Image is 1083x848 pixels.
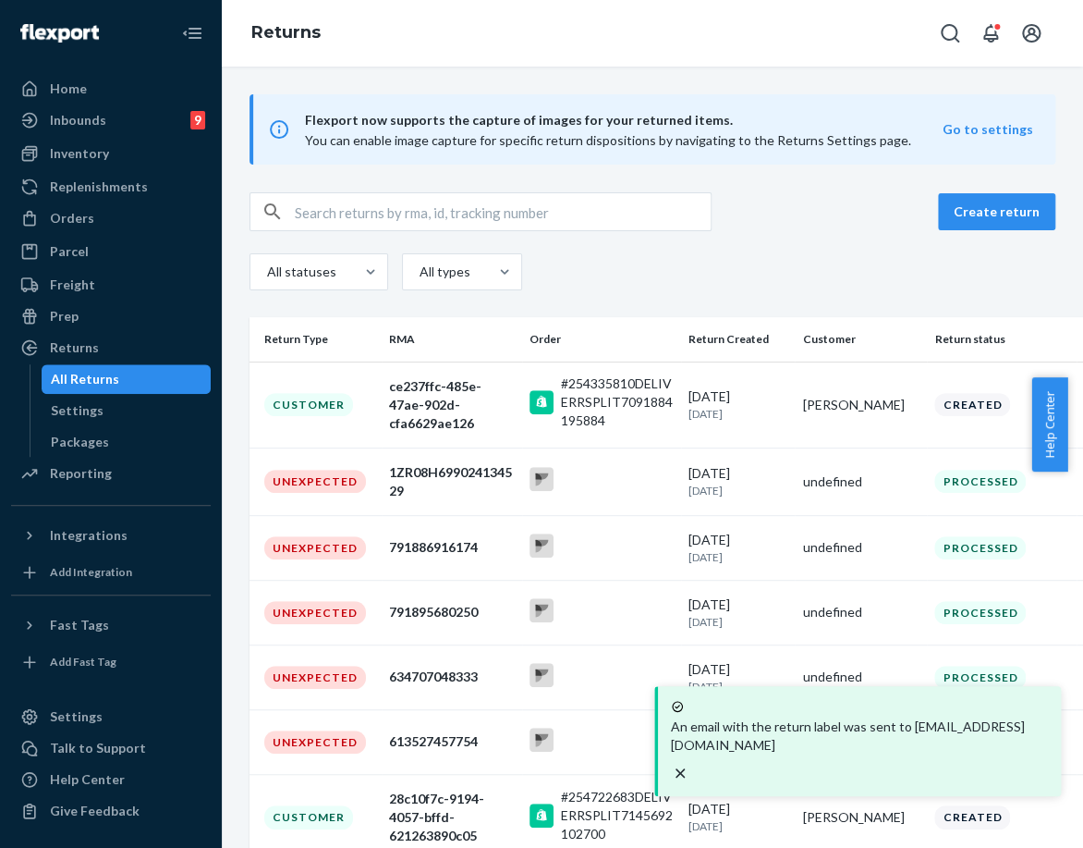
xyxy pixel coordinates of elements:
[938,193,1055,230] button: Create return
[11,333,211,363] a: Returns
[927,317,1077,362] th: Return status
[11,647,211,677] a: Add Fast Tag
[267,263,334,281] div: All statuses
[802,473,919,491] div: undefined
[802,538,919,557] div: undefined
[50,616,109,634] div: Fast Tags
[688,800,788,834] div: [DATE]
[802,603,919,621] div: undefined
[42,396,212,425] a: Settings
[688,818,788,834] p: [DATE]
[264,601,366,624] div: Unexpected
[688,464,788,498] div: [DATE]
[934,536,1026,559] div: Processed
[1031,377,1067,472] button: Help Center
[943,120,1033,139] button: Go to settings
[50,654,116,670] div: Add Fast Tag
[50,111,106,129] div: Inbounds
[50,80,87,98] div: Home
[50,242,89,261] div: Parcel
[934,805,1010,829] div: Created
[688,483,788,498] p: [DATE]
[50,526,128,545] div: Integrations
[561,375,673,430] div: #254335810DELIVERRSPLIT7091884195884
[389,377,515,433] div: ce237ffc-485e-47ae-902d-cfa6629ae126
[50,739,146,757] div: Talk to Support
[934,470,1026,493] div: Processed
[305,132,911,148] span: You can enable image capture for specific return dispositions by navigating to the Returns Settin...
[389,463,515,500] div: 1ZR08H699024134529
[11,203,211,233] a: Orders
[931,15,968,52] button: Open Search Box
[389,732,515,751] div: 613527457754
[1013,15,1050,52] button: Open account menu
[11,270,211,300] a: Freight
[264,393,353,416] div: Customer
[802,668,919,686] div: undefined
[671,718,1048,755] p: An email with the return label was sent to [EMAIL_ADDRESS][DOMAIN_NAME]
[50,338,99,357] div: Returns
[50,464,112,483] div: Reporting
[50,802,140,820] div: Give Feedback
[50,209,94,227] div: Orders
[50,707,103,726] div: Settings
[264,536,366,559] div: Unexpected
[264,470,366,493] div: Unexpected
[51,370,119,388] div: All Returns
[389,603,515,621] div: 791895680250
[11,172,211,202] a: Replenishments
[934,393,1010,416] div: Created
[190,111,205,129] div: 9
[688,549,788,565] p: [DATE]
[42,364,212,394] a: All Returns
[11,521,211,550] button: Integrations
[11,74,211,104] a: Home
[305,109,943,131] span: Flexport now supports the capture of images for your returned items.
[389,790,515,845] div: 28c10f7c-9194-4057-bffd-621263890c05
[688,660,788,694] div: [DATE]
[934,666,1026,689] div: Processed
[11,558,211,587] a: Add Integration
[802,808,919,827] div: [PERSON_NAME]
[11,796,211,826] button: Give Feedback
[389,538,515,557] div: 791886916174
[11,733,211,763] a: Talk to Support
[681,317,796,362] th: Return Created
[264,731,366,754] div: Unexpected
[50,770,125,789] div: Help Center
[11,459,211,488] a: Reporting
[688,531,788,565] div: [DATE]
[11,702,211,731] a: Settings
[237,6,335,60] ol: breadcrumbs
[688,387,788,422] div: [DATE]
[972,15,1009,52] button: Open notifications
[50,144,109,163] div: Inventory
[389,668,515,686] div: 634707048333
[11,237,211,266] a: Parcel
[688,614,788,630] p: [DATE]
[11,139,211,168] a: Inventory
[20,24,99,43] img: Flexport logo
[11,105,211,135] a: Inbounds9
[934,601,1026,624] div: Processed
[522,317,680,362] th: Order
[688,679,788,694] p: [DATE]
[11,301,211,331] a: Prep
[688,406,788,422] p: [DATE]
[420,263,468,281] div: All types
[251,22,321,43] a: Returns
[671,764,689,782] svg: close toast
[795,317,927,362] th: Customer
[50,307,79,326] div: Prep
[42,427,212,457] a: Packages
[11,765,211,794] a: Help Center
[249,317,382,362] th: Return Type
[264,805,353,829] div: Customer
[11,610,211,640] button: Fast Tags
[382,317,522,362] th: RMA
[688,596,788,630] div: [DATE]
[50,564,132,580] div: Add Integration
[51,401,103,420] div: Settings
[50,178,148,196] div: Replenishments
